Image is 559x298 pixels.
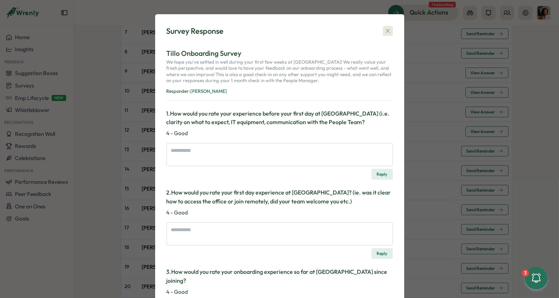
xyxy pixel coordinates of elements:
[377,169,387,179] span: Reply
[167,26,224,37] div: Survey Response
[167,288,393,296] p: 4 - Good
[191,88,227,94] span: [PERSON_NAME]
[167,109,393,127] h3: 1 . How would you rate your experience before your first day at [GEOGRAPHIC_DATA] (i.e. clarity o...
[167,59,393,87] p: We hope you've settled in well during your first few weeks at [GEOGRAPHIC_DATA]! We really value ...
[167,267,393,285] h3: 3 . How would you rate your onboarding experience so far at [GEOGRAPHIC_DATA] since joining?
[167,129,393,137] p: 4 - Good
[167,48,393,59] p: Tillo Onboarding Survey
[371,248,393,259] button: Reply
[522,270,529,277] div: 3
[377,249,387,259] span: Reply
[167,188,393,206] h3: 2 . How would you rate your first day experience at [GEOGRAPHIC_DATA]? (ie. was it clear how to a...
[167,209,393,217] p: 4 - Good
[167,88,191,94] span: Responder:
[525,267,548,289] button: 3
[371,169,393,180] button: Reply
